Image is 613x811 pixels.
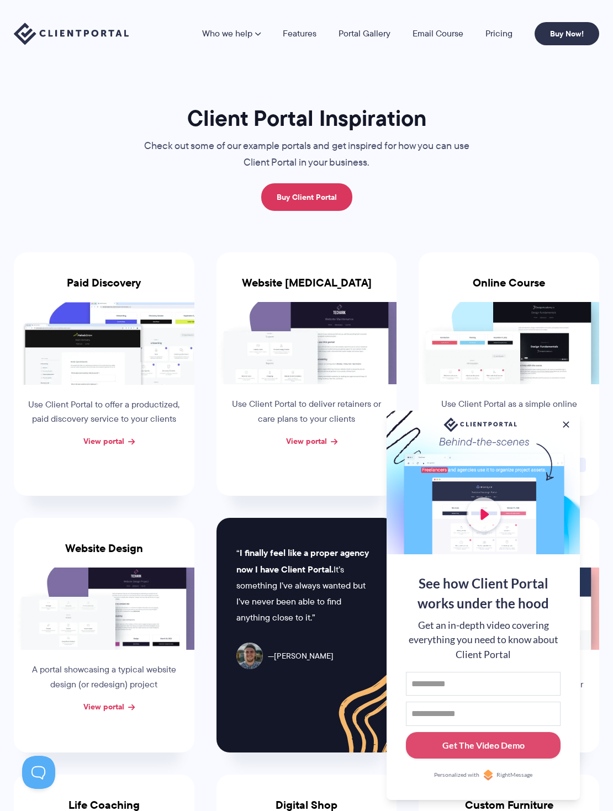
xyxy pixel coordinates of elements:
span: Online Course [473,274,545,291]
a: Email Course [413,29,463,38]
span: Client Portal Inspiration [187,102,426,135]
span: Personalized with [434,771,479,780]
span: Who we help [202,27,252,40]
span: Buy Client Portal [277,191,337,203]
span: Use Client Portal as a simple online course supplement [441,397,577,425]
a: View portal [83,701,124,713]
span: Check out some of our example portals and get inspired for how you can use [144,139,469,153]
span: RightMessage [496,771,532,780]
span: Email Course [413,27,463,40]
a: Buy Now! [535,22,599,45]
img: Personalized with RightMessage [483,770,494,781]
span: Paid Discovery [67,274,141,291]
span: A portal showcasing a typical website design (or redesign) project [32,663,176,691]
a: Buy Client Portal [261,183,352,211]
span: It’s something I’ve always wanted but I’ve never been able to find anything close to it. [236,563,366,624]
div: See how Client Portal works under the hood [406,574,561,613]
button: Get The Video Demo [406,732,561,759]
span: Portal Gallery [339,27,390,40]
span: Client Portal in your business. [244,155,369,169]
a: Features [283,29,316,38]
a: Portal Gallery [339,29,390,38]
a: View portal [286,435,327,447]
a: Personalized withRightMessage [406,770,561,781]
span: Use Client Portal to offer a productized, paid discovery service to your clients [28,398,179,426]
a: Who we help [202,29,261,38]
iframe: Toggle Customer Support [22,756,55,789]
div: Get The Video Demo [442,739,525,752]
span: [PERSON_NAME] [274,650,334,661]
span: Buy Now! [550,28,584,40]
span: Pricing [485,27,512,40]
span: Website [MEDICAL_DATA] [242,274,372,291]
span: I finally feel like a proper agency now I have Client Portal. [236,546,369,576]
span: Website Design [65,540,143,556]
span: Use Client Portal to deliver retainers or care plans to your clients [232,397,381,425]
a: View portal [83,435,124,447]
span: Features [283,27,316,40]
a: Pricing [485,29,512,38]
div: Get an in-depth video covering everything you need to know about Client Portal [406,618,561,662]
